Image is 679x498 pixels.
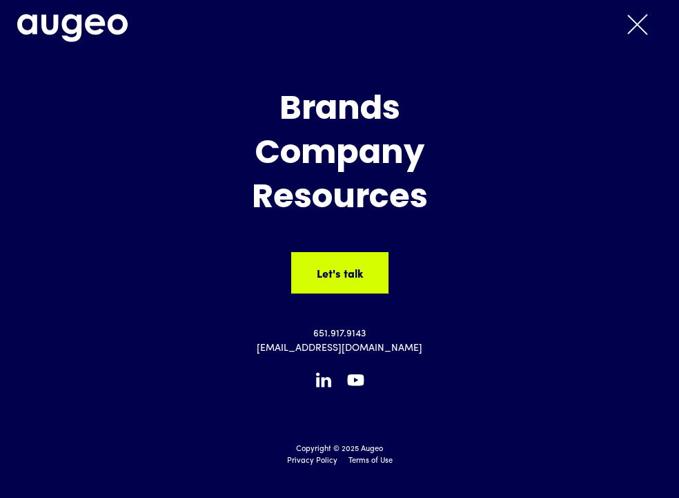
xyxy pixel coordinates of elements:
[17,14,128,43] a: home
[313,327,366,341] a: 651.917.9143
[291,252,388,294] a: Let's talk
[348,456,393,468] a: Terms of Use
[3,136,676,173] div: Company
[257,341,422,356] a: [EMAIL_ADDRESS][DOMAIN_NAME]
[3,92,676,129] div: Brands
[3,180,676,218] div: Resources
[17,14,128,43] img: Augeo's full logo in white.
[613,9,662,39] div: menu
[287,456,337,468] a: Privacy Policy
[287,444,393,456] div: Copyright © 2025 Augeo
